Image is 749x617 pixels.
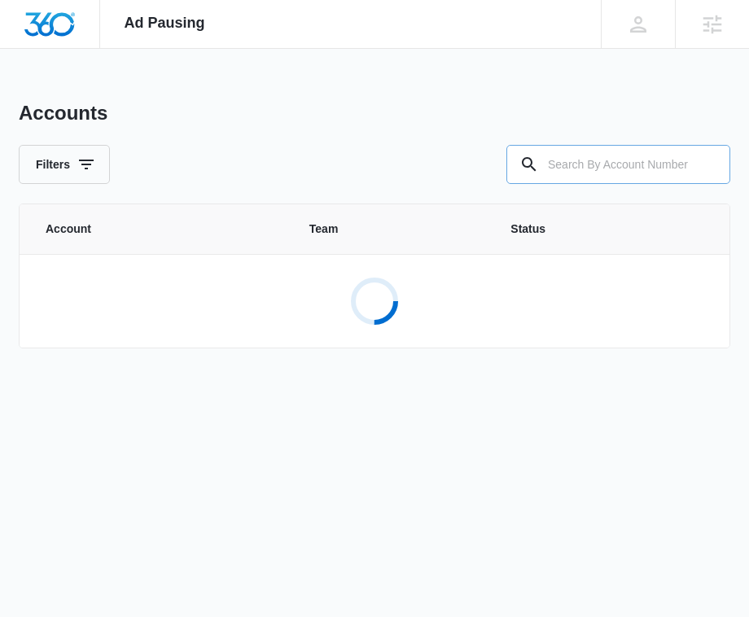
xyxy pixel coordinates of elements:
[309,221,472,238] span: Team
[19,101,107,125] h1: Accounts
[46,221,270,238] span: Account
[19,145,110,184] button: Filters
[125,15,205,32] span: Ad Pausing
[510,221,703,238] span: Status
[506,145,730,184] input: Search By Account Number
